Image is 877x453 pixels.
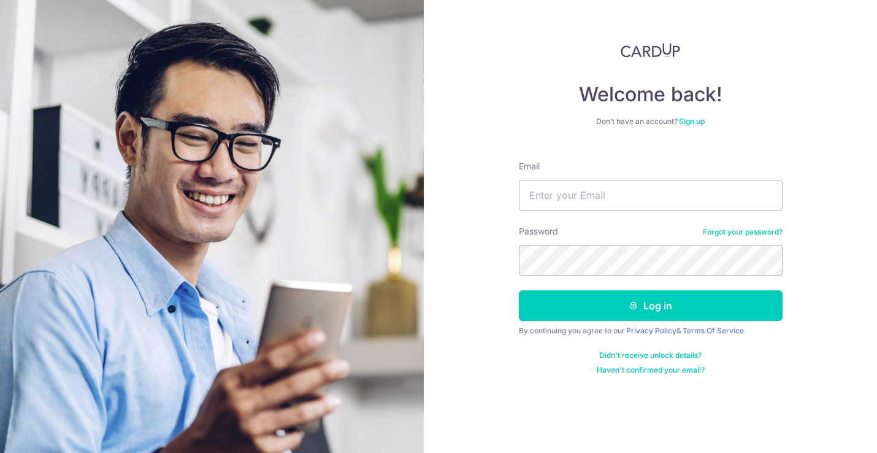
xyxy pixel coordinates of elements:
[621,43,681,58] img: CardUp Logo
[519,117,783,126] div: Don’t have an account?
[683,326,744,335] a: Terms Of Service
[626,326,676,335] a: Privacy Policy
[703,227,783,237] a: Forgot your password?
[597,365,705,375] a: Haven't confirmed your email?
[519,290,783,321] button: Log in
[519,326,783,336] div: By continuing you agree to our &
[519,180,783,211] input: Enter your Email
[519,225,558,238] label: Password
[679,117,705,126] a: Sign up
[519,82,783,107] h4: Welcome back!
[599,350,702,360] a: Didn't receive unlock details?
[519,160,540,172] label: Email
